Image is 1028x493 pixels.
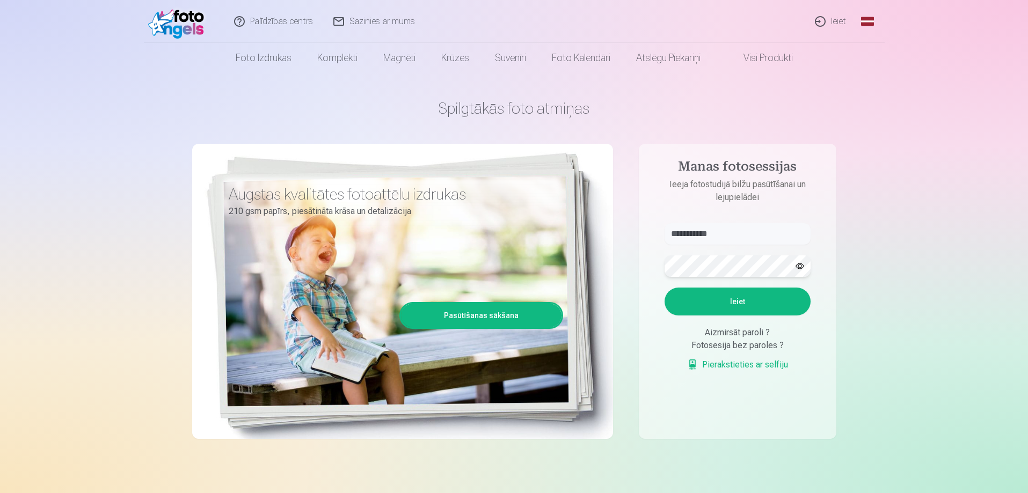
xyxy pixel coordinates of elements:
a: Pasūtīšanas sākšana [401,304,562,327]
a: Komplekti [304,43,370,73]
button: Ieiet [665,288,811,315]
a: Magnēti [370,43,428,73]
a: Krūzes [428,43,482,73]
a: Foto kalendāri [539,43,623,73]
h1: Spilgtākās foto atmiņas [192,99,836,118]
a: Foto izdrukas [223,43,304,73]
h4: Manas fotosessijas [654,159,821,178]
a: Visi produkti [713,43,806,73]
div: Fotosesija bez paroles ? [665,339,811,352]
h3: Augstas kvalitātes fotoattēlu izdrukas [229,185,555,204]
p: Ieeja fotostudijā bilžu pasūtīšanai un lejupielādei [654,178,821,204]
a: Atslēgu piekariņi [623,43,713,73]
p: 210 gsm papīrs, piesātināta krāsa un detalizācija [229,204,555,219]
a: Suvenīri [482,43,539,73]
a: Pierakstieties ar selfiju [687,358,788,371]
img: /fa1 [148,4,210,39]
div: Aizmirsāt paroli ? [665,326,811,339]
